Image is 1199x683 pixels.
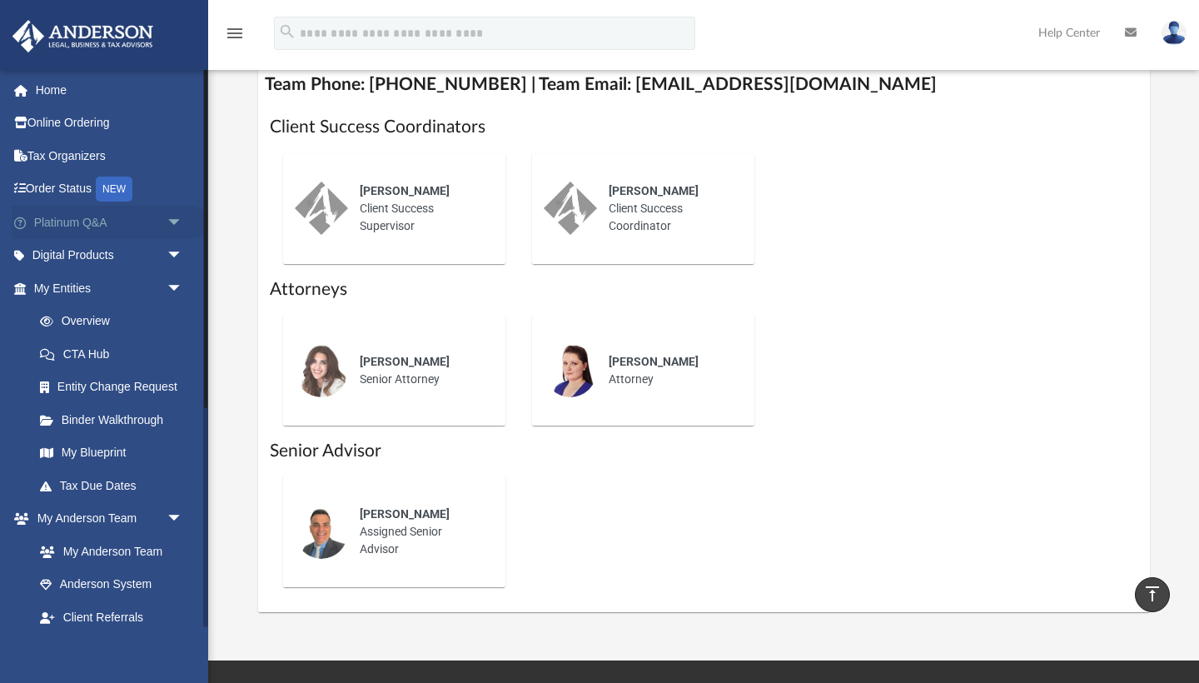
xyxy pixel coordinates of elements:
img: User Pic [1162,21,1187,45]
div: Client Success Supervisor [348,171,494,247]
span: [PERSON_NAME] [609,184,699,197]
span: arrow_drop_down [167,502,200,536]
img: thumbnail [295,344,348,397]
a: vertical_align_top [1135,577,1170,612]
a: Tax Due Dates [23,469,208,502]
a: Online Ordering [12,107,208,140]
a: My Entitiesarrow_drop_down [12,272,208,305]
img: thumbnail [544,182,597,235]
a: Home [12,73,208,107]
span: [PERSON_NAME] [360,184,450,197]
a: CTA Hub [23,337,208,371]
a: Anderson System [23,568,200,601]
span: [PERSON_NAME] [360,507,450,521]
a: Binder Walkthrough [23,403,208,436]
a: Order StatusNEW [12,172,208,207]
div: Senior Attorney [348,341,494,400]
h1: Attorneys [270,277,1138,302]
div: NEW [96,177,132,202]
a: Overview [23,305,208,338]
h1: Senior Advisor [270,439,1138,463]
span: [PERSON_NAME] [609,355,699,368]
i: vertical_align_top [1142,584,1162,604]
div: Client Success Coordinator [597,171,743,247]
div: Attorney [597,341,743,400]
a: Digital Productsarrow_drop_down [12,239,208,272]
a: Platinum Q&Aarrow_drop_down [12,206,208,239]
a: My Anderson Teamarrow_drop_down [12,502,200,536]
a: Entity Change Request [23,371,208,404]
a: Client Referrals [23,601,200,634]
img: Anderson Advisors Platinum Portal [7,20,158,52]
span: arrow_drop_down [167,272,200,306]
h4: Team Phone: [PHONE_NUMBER] | Team Email: [EMAIL_ADDRESS][DOMAIN_NAME] [258,66,1150,103]
a: My Anderson Team [23,535,192,568]
span: [PERSON_NAME] [360,355,450,368]
i: search [278,22,296,41]
a: My Blueprint [23,436,200,470]
img: thumbnail [295,182,348,235]
a: menu [225,32,245,43]
i: menu [225,23,245,43]
div: Assigned Senior Advisor [348,494,494,570]
img: thumbnail [544,344,597,397]
a: Tax Organizers [12,139,208,172]
h1: Client Success Coordinators [270,115,1138,139]
span: arrow_drop_down [167,206,200,240]
span: arrow_drop_down [167,239,200,273]
img: thumbnail [295,506,348,559]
